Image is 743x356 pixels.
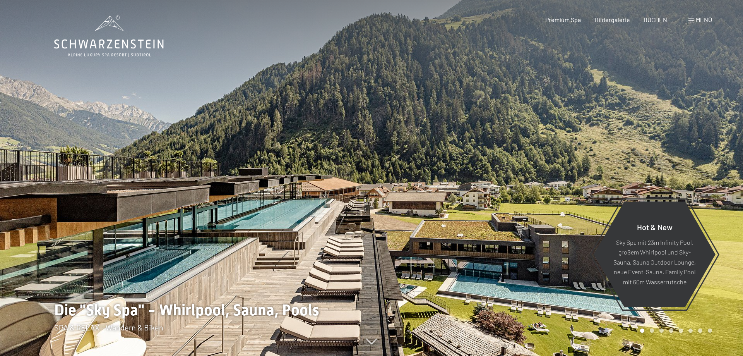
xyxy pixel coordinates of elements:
a: Hot & New Sky Spa mit 23m Infinity Pool, großem Whirlpool und Sky-Sauna, Sauna Outdoor Lounge, ne... [593,201,716,308]
a: Bildergalerie [595,16,630,23]
p: Sky Spa mit 23m Infinity Pool, großem Whirlpool und Sky-Sauna, Sauna Outdoor Lounge, neue Event-S... [613,237,697,287]
div: Carousel Page 2 [650,328,654,333]
span: Menü [696,16,712,23]
div: Carousel Page 3 [659,328,664,333]
span: Hot & New [637,222,673,231]
div: Carousel Page 5 [679,328,683,333]
div: Carousel Pagination [637,328,712,333]
div: Carousel Page 8 [708,328,712,333]
div: Carousel Page 6 [688,328,693,333]
a: BUCHEN [644,16,667,23]
a: Premium Spa [545,16,581,23]
div: Carousel Page 7 [698,328,702,333]
div: Carousel Page 4 [669,328,673,333]
div: Carousel Page 1 (Current Slide) [640,328,644,333]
